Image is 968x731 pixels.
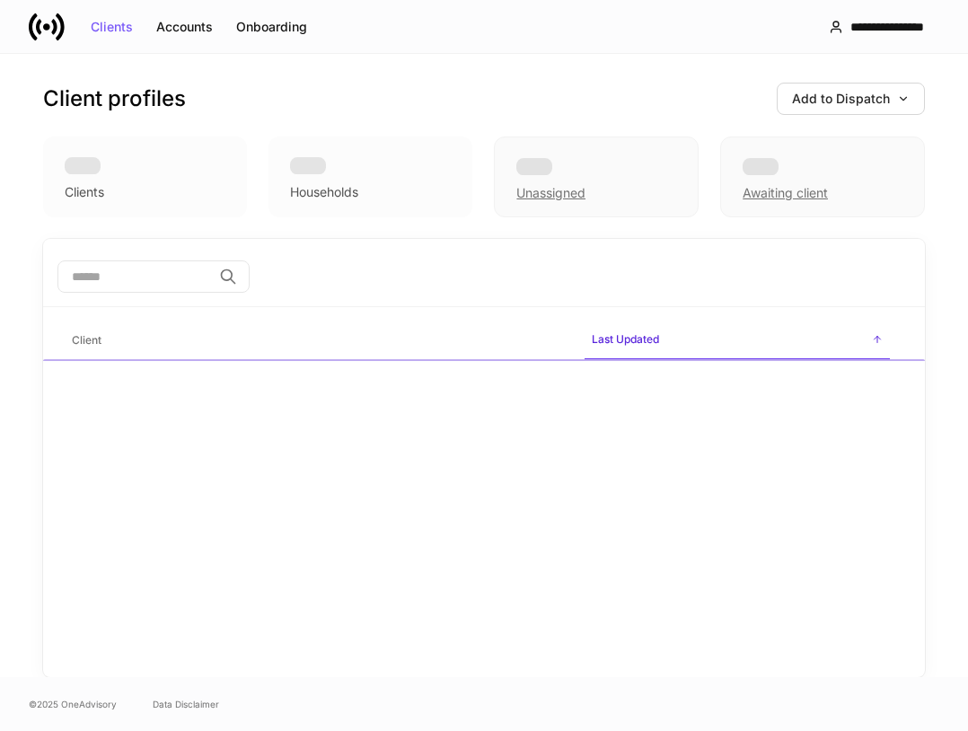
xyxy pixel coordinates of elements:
[72,331,101,348] h6: Client
[156,21,213,33] div: Accounts
[792,92,910,105] div: Add to Dispatch
[290,183,358,201] div: Households
[236,21,307,33] div: Onboarding
[777,83,925,115] button: Add to Dispatch
[516,184,585,202] div: Unassigned
[494,137,699,217] div: Unassigned
[43,84,186,113] h3: Client profiles
[585,321,890,360] span: Last Updated
[65,183,104,201] div: Clients
[91,21,133,33] div: Clients
[224,13,319,41] button: Onboarding
[145,13,224,41] button: Accounts
[65,322,570,359] span: Client
[743,184,828,202] div: Awaiting client
[720,137,925,217] div: Awaiting client
[79,13,145,41] button: Clients
[29,697,117,711] span: © 2025 OneAdvisory
[592,330,659,348] h6: Last Updated
[153,697,219,711] a: Data Disclaimer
